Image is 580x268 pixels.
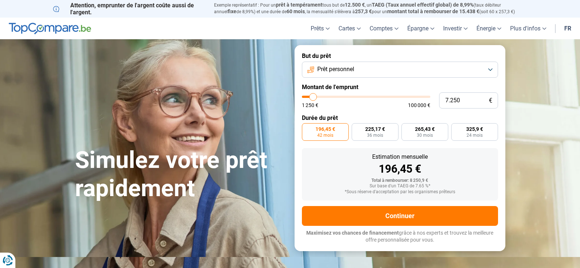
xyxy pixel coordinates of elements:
[372,2,474,8] span: TAEG (Taux annuel effectif global) de 8,99%
[308,190,492,195] div: *Sous réserve d'acceptation par les organismes prêteurs
[472,18,506,39] a: Énergie
[317,133,333,137] span: 42 mois
[302,62,498,78] button: Prêt personnel
[367,133,383,137] span: 36 mois
[214,2,527,15] p: Exemple représentatif : Pour un tous but de , un (taux débiteur annuel de 8,99%) et une durée de ...
[302,114,498,121] label: Durée du prêt
[302,84,498,91] label: Montant de l'emprunt
[302,206,498,226] button: Continuer
[355,8,372,14] span: 257,3 €
[276,2,322,8] span: prêt à tempérament
[417,133,433,137] span: 30 mois
[439,18,472,39] a: Investir
[75,146,286,203] h1: Simulez votre prêt rapidement
[467,133,483,137] span: 24 mois
[306,230,399,236] span: Maximisez vos chances de financement
[408,103,430,108] span: 100 000 €
[53,2,205,16] p: Attention, emprunter de l'argent coûte aussi de l'argent.
[287,8,305,14] span: 60 mois
[308,184,492,189] div: Sur base d'un TAEG de 7.65 %*
[306,18,334,39] a: Prêts
[506,18,551,39] a: Plus d'infos
[403,18,439,39] a: Épargne
[315,126,335,132] span: 196,45 €
[308,154,492,160] div: Estimation mensuelle
[228,8,236,14] span: fixe
[302,52,498,59] label: But du prêt
[302,103,318,108] span: 1 250 €
[9,23,91,34] img: TopCompare
[560,18,576,39] a: fr
[334,18,365,39] a: Cartes
[302,230,498,244] p: grâce à nos experts et trouvez la meilleure offre personnalisée pour vous.
[365,18,403,39] a: Comptes
[308,164,492,175] div: 196,45 €
[415,126,435,132] span: 265,43 €
[489,98,492,104] span: €
[365,126,385,132] span: 225,17 €
[308,178,492,183] div: Total à rembourser: 8 250,9 €
[466,126,483,132] span: 325,9 €
[345,2,365,8] span: 12.500 €
[387,8,479,14] span: montant total à rembourser de 15.438 €
[317,65,354,73] span: Prêt personnel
